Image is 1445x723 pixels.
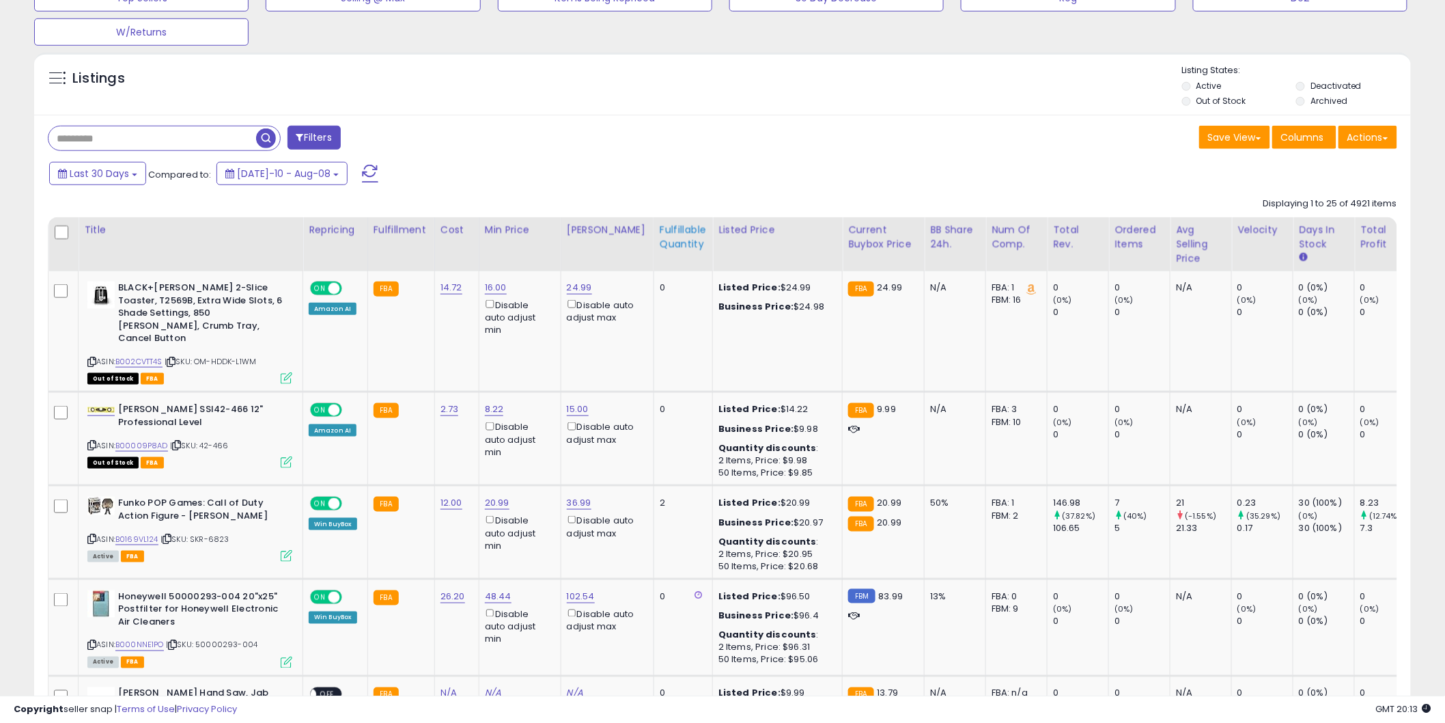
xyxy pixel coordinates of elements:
div: 0 [660,590,702,603]
button: Columns [1272,126,1336,149]
div: 0 [1114,306,1170,318]
span: FBA [141,457,164,469]
b: Business Price: [718,610,794,623]
div: : [718,442,832,454]
span: OFF [340,498,362,510]
img: 51ARieqcELL._SL40_.jpg [87,497,115,515]
div: Ordered Items [1114,223,1164,251]
a: B00009P8AD [115,440,168,452]
span: [DATE]-10 - Aug-08 [237,167,331,180]
div: 0 [1237,403,1293,415]
div: 2 [660,497,702,509]
label: Deactivated [1310,80,1362,92]
button: [DATE]-10 - Aug-08 [216,162,348,185]
div: 0.23 [1237,497,1293,509]
div: Title [84,223,297,237]
a: 16.00 [485,281,507,295]
b: Business Price: [718,422,794,435]
span: ON [311,283,328,295]
a: 20.99 [485,496,509,510]
small: (0%) [1299,417,1318,428]
div: N/A [930,403,975,415]
b: Quantity discounts [718,535,817,548]
a: B000NNE1PO [115,640,164,651]
div: $96.50 [718,590,832,603]
div: 21 [1176,497,1231,509]
div: $24.99 [718,282,832,294]
img: 31V-hW-jBaL._SL40_.jpg [87,407,115,413]
a: 14.72 [440,281,462,295]
div: 50 Items, Price: $9.85 [718,467,832,479]
div: 146.98 [1053,497,1108,509]
div: Repricing [309,223,362,237]
div: Fulfillable Quantity [660,223,707,251]
div: N/A [1176,403,1221,415]
span: FBA [141,373,164,385]
span: ON [311,498,328,510]
small: (40%) [1123,510,1147,521]
small: (0%) [1114,604,1134,615]
div: Velocity [1237,223,1287,237]
img: 31T0oUl5nSL._SL40_.jpg [87,590,115,618]
div: 2 Items, Price: $20.95 [718,548,832,560]
div: Disable auto adjust min [485,607,550,646]
div: 0 (0%) [1299,616,1354,628]
p: Listing States: [1182,64,1411,77]
small: (0%) [1360,417,1379,428]
div: $20.99 [718,497,832,509]
b: [PERSON_NAME] SSI42-466 12" Professional Level [118,403,284,432]
div: 0 (0%) [1299,590,1354,603]
div: 0 [1053,428,1108,441]
span: Last 30 Days [70,167,129,180]
b: Listed Price: [718,590,781,603]
b: Listed Price: [718,281,781,294]
span: | SKU: 50000293-004 [166,640,257,651]
div: FBM: 16 [992,294,1037,306]
label: Active [1196,80,1222,92]
span: ON [311,405,328,416]
div: ASIN: [87,403,292,467]
small: FBA [848,497,873,512]
div: 7 [1114,497,1170,509]
div: 8.23 [1360,497,1416,509]
small: (0%) [1299,510,1318,521]
div: 0 [1360,428,1416,441]
small: (12.74%) [1369,510,1401,521]
b: Business Price: [718,300,794,313]
div: Total Profit [1360,223,1410,251]
div: : [718,629,832,642]
div: Win BuyBox [309,518,357,530]
div: 0 (0%) [1299,428,1354,441]
button: Filters [287,126,341,150]
a: 2.73 [440,403,459,416]
b: Listed Price: [718,403,781,415]
div: 0 [1053,282,1108,294]
span: FBA [121,551,144,562]
div: 0 [1237,282,1293,294]
button: Save View [1199,126,1270,149]
div: Disable auto adjust min [485,297,550,336]
div: 30 (100%) [1299,522,1354,534]
small: (0%) [1114,295,1134,305]
a: 15.00 [567,403,589,416]
small: (37.82%) [1062,510,1095,521]
div: Disable auto adjust max [567,607,643,633]
div: Fulfillment [374,223,429,237]
div: $24.98 [718,301,832,313]
div: 0 [1237,306,1293,318]
div: 21.33 [1176,522,1231,534]
span: Columns [1281,131,1324,144]
button: Last 30 Days [49,162,146,185]
div: 0 [1360,306,1416,318]
b: Business Price: [718,516,794,529]
div: 0 [1360,590,1416,603]
div: 0 [1114,616,1170,628]
div: Disable auto adjust min [485,420,550,459]
strong: Copyright [14,702,64,715]
div: Avg Selling Price [1176,223,1226,266]
a: 12.00 [440,496,462,510]
div: 0 [1114,282,1170,294]
div: FBM: 10 [992,416,1037,428]
div: $96.4 [718,610,832,623]
div: 0 (0%) [1299,403,1354,415]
